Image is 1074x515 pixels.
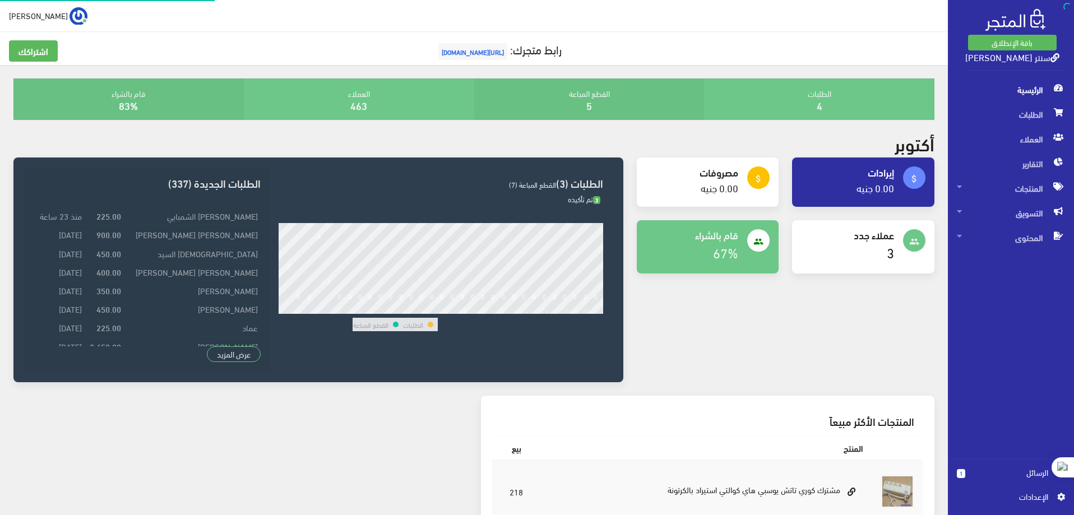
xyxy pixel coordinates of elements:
a: 67% [713,240,738,264]
span: القطع المباعة (7) [509,178,556,191]
td: منذ 23 ساعة [34,207,85,225]
td: [PERSON_NAME] [124,281,260,300]
div: 26 [541,306,549,314]
h4: قام بالشراء [646,229,739,240]
div: 22 [500,306,508,314]
td: [DATE] [34,281,85,300]
strong: 400.00 [96,266,121,278]
a: 0.00 جنيه [857,178,894,197]
div: 14 [418,306,425,314]
a: 4 [817,96,822,114]
strong: 350.00 [96,284,121,296]
i: attach_money [909,174,919,184]
span: العملاء [957,127,1065,151]
strong: 450.00 [96,247,121,259]
a: 5 [586,96,592,114]
div: 6 [337,306,341,314]
span: 1 [957,469,965,478]
a: اﻹعدادات [957,490,1065,508]
div: 12 [397,306,405,314]
a: 83% [119,96,138,114]
strong: 2,450.00 [90,340,121,352]
td: [PERSON_NAME] [124,337,260,355]
strong: 450.00 [96,303,121,315]
div: العملاء [244,78,474,120]
h3: الطلبات الجديدة (337) [34,178,260,188]
div: 20 [479,306,487,314]
span: التقارير [957,151,1065,176]
td: [DATE] [34,262,85,281]
span: 3 [593,196,600,205]
td: القطع المباعة [353,318,389,331]
a: باقة الإنطلاق [968,35,1057,50]
div: 8 [358,306,362,314]
span: [PERSON_NAME] [9,8,68,22]
div: 2 [297,306,300,314]
td: [DEMOGRAPHIC_DATA] السيد‬‎ [124,244,260,262]
td: [DATE] [34,244,85,262]
a: عرض المزيد [207,346,261,362]
a: 463 [350,96,367,114]
td: [DATE] [34,225,85,244]
td: [PERSON_NAME] [PERSON_NAME] [124,262,260,281]
a: العملاء [948,127,1074,151]
span: اﻹعدادات [966,490,1048,503]
a: 0.00 جنيه [701,178,738,197]
td: [PERSON_NAME] [124,300,260,318]
span: المنتجات [957,176,1065,201]
a: المحتوى [948,225,1074,250]
a: الطلبات [948,102,1074,127]
td: [DATE] [34,337,85,355]
a: 1 الرسائل [957,466,1065,490]
a: الرئيسية [948,77,1074,102]
div: الطلبات [704,78,934,120]
a: سنتر [PERSON_NAME] [965,49,1059,65]
div: 4 [317,306,321,314]
div: 16 [438,306,446,314]
span: [URL][DOMAIN_NAME] [438,43,507,60]
div: 28 [561,306,569,314]
td: [DATE] [34,318,85,337]
div: القطع المباعة [474,78,705,120]
div: 18 [459,306,467,314]
strong: 225.00 [96,210,121,222]
h3: الطلبات (3) [279,178,603,188]
td: [DATE] [34,300,85,318]
span: المحتوى [957,225,1065,250]
th: المنتج [541,435,872,460]
h4: إيرادات [801,166,894,178]
div: 24 [520,306,528,314]
a: المنتجات [948,176,1074,201]
span: التسويق [957,201,1065,225]
a: التقارير [948,151,1074,176]
i: people [753,236,763,247]
a: اشتراكك [9,40,58,62]
strong: 900.00 [96,228,121,240]
a: رابط متجرك:[URL][DOMAIN_NAME] [436,39,562,59]
h4: مصروفات [646,166,739,178]
img: ... [70,7,87,25]
td: الطلبات [402,318,424,331]
i: people [909,236,919,247]
a: 3 [887,240,894,264]
h2: أكتوبر [895,133,934,153]
img: . [985,9,1045,31]
td: [PERSON_NAME] [PERSON_NAME] [124,225,260,244]
span: تم تأكيده [568,192,600,206]
td: [PERSON_NAME] الشمبابي [124,207,260,225]
td: عماد [124,318,260,337]
span: الرسائل [974,466,1048,479]
th: بيع [492,435,541,460]
span: الرئيسية [957,77,1065,102]
a: ... [PERSON_NAME] [9,7,87,25]
h4: عملاء جدد [801,229,894,240]
strong: 225.00 [96,321,121,333]
img: mshtrk-kory-tatsh-tosby-hay-koalty-astyrad.jpg [881,475,914,508]
div: قام بالشراء [13,78,244,120]
span: الطلبات [957,102,1065,127]
div: 10 [377,306,385,314]
i: attach_money [753,174,763,184]
h3: المنتجات الأكثر مبيعاً [501,416,915,426]
div: 30 [582,306,590,314]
